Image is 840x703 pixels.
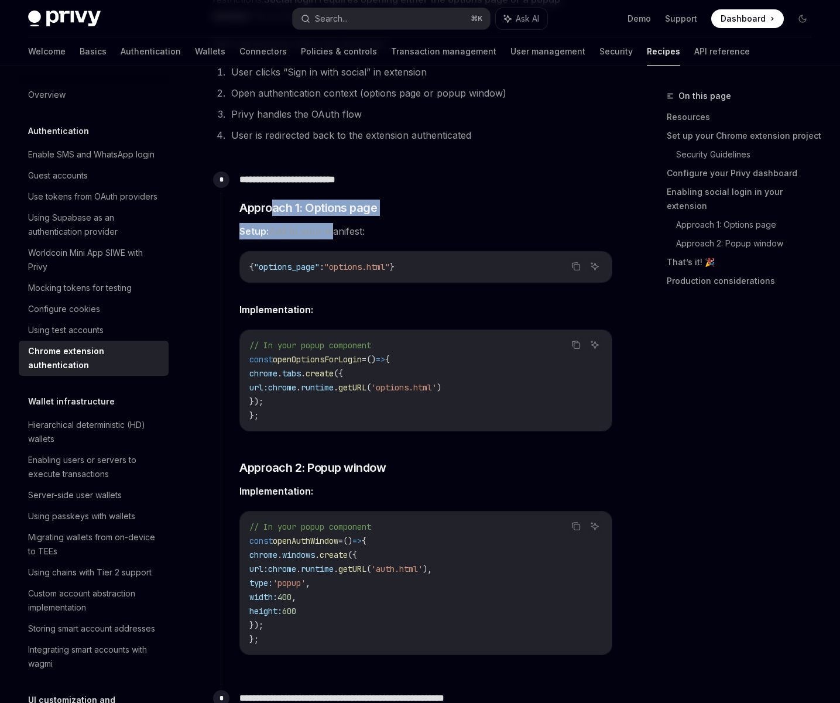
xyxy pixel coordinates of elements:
[249,522,371,532] span: // In your popup component
[568,519,584,534] button: Copy the contents from the code block
[19,299,169,320] a: Configure cookies
[296,382,301,393] span: .
[296,564,301,574] span: .
[315,12,348,26] div: Search...
[667,272,821,290] a: Production considerations
[647,37,680,66] a: Recipes
[324,262,390,272] span: "options.html"
[28,530,162,558] div: Migrating wallets from on-device to TEEs
[273,578,306,588] span: 'popup'
[249,382,268,393] span: url:
[471,14,483,23] span: ⌘ K
[19,562,169,583] a: Using chains with Tier 2 support
[249,354,273,365] span: const
[587,259,602,274] button: Ask AI
[239,223,612,239] span: Add to your manifest:
[599,37,633,66] a: Security
[306,578,310,588] span: ,
[343,536,352,546] span: ()
[249,606,282,616] span: height:
[239,37,287,66] a: Connectors
[334,368,343,379] span: ({
[793,9,812,28] button: Toggle dark mode
[510,37,585,66] a: User management
[338,564,366,574] span: getURL
[19,527,169,562] a: Migrating wallets from on-device to TEEs
[28,488,122,502] div: Server-side user wallets
[568,259,584,274] button: Copy the contents from the code block
[334,382,338,393] span: .
[28,11,101,27] img: dark logo
[273,536,338,546] span: openAuthWindow
[496,8,547,29] button: Ask AI
[28,643,162,671] div: Integrating smart accounts with wagmi
[28,124,89,138] h5: Authentication
[28,169,88,183] div: Guest accounts
[667,108,821,126] a: Resources
[334,564,338,574] span: .
[28,88,66,102] div: Overview
[292,592,296,602] span: ,
[121,37,181,66] a: Authentication
[249,634,259,644] span: };
[277,550,282,560] span: .
[249,368,277,379] span: chrome
[19,583,169,618] a: Custom account abstraction implementation
[301,368,306,379] span: .
[19,277,169,299] a: Mocking tokens for testing
[239,225,269,237] strong: Setup:
[19,186,169,207] a: Use tokens from OAuth providers
[19,207,169,242] a: Using Supabase as an authentication provider
[28,323,104,337] div: Using test accounts
[19,165,169,186] a: Guest accounts
[80,37,107,66] a: Basics
[301,382,334,393] span: runtime
[249,620,263,630] span: });
[239,304,313,316] strong: Implementation:
[228,106,613,122] li: Privy handles the OAuth flow
[228,85,613,101] li: Open authentication context (options page or popup window)
[249,340,371,351] span: // In your popup component
[694,37,750,66] a: API reference
[667,253,821,272] a: That’s it! 🎉
[28,622,155,636] div: Storing smart account addresses
[19,485,169,506] a: Server-side user wallets
[391,37,496,66] a: Transaction management
[437,382,441,393] span: )
[28,37,66,66] a: Welcome
[28,302,100,316] div: Configure cookies
[352,536,362,546] span: =>
[228,127,613,143] li: User is redirected back to the extension authenticated
[371,564,423,574] span: 'auth.html'
[19,84,169,105] a: Overview
[28,148,155,162] div: Enable SMS and WhatsApp login
[28,190,157,204] div: Use tokens from OAuth providers
[28,344,162,372] div: Chrome extension authentication
[366,354,376,365] span: ()
[239,200,377,216] span: Approach 1: Options page
[28,395,115,409] h5: Wallet infrastructure
[320,262,324,272] span: :
[249,396,263,407] span: });
[711,9,784,28] a: Dashboard
[19,414,169,450] a: Hierarchical deterministic (HD) wallets
[19,144,169,165] a: Enable SMS and WhatsApp login
[320,550,348,560] span: create
[28,453,162,481] div: Enabling users or servers to execute transactions
[306,368,334,379] span: create
[19,242,169,277] a: Worldcoin Mini App SIWE with Privy
[254,262,320,272] span: "options_page"
[516,13,539,25] span: Ask AI
[366,382,371,393] span: (
[19,450,169,485] a: Enabling users or servers to execute transactions
[28,509,135,523] div: Using passkeys with wallets
[239,459,386,476] span: Approach 2: Popup window
[362,354,366,365] span: =
[249,592,277,602] span: width:
[195,37,225,66] a: Wallets
[301,37,377,66] a: Policies & controls
[268,382,296,393] span: chrome
[568,337,584,352] button: Copy the contents from the code block
[390,262,395,272] span: }
[249,536,273,546] span: const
